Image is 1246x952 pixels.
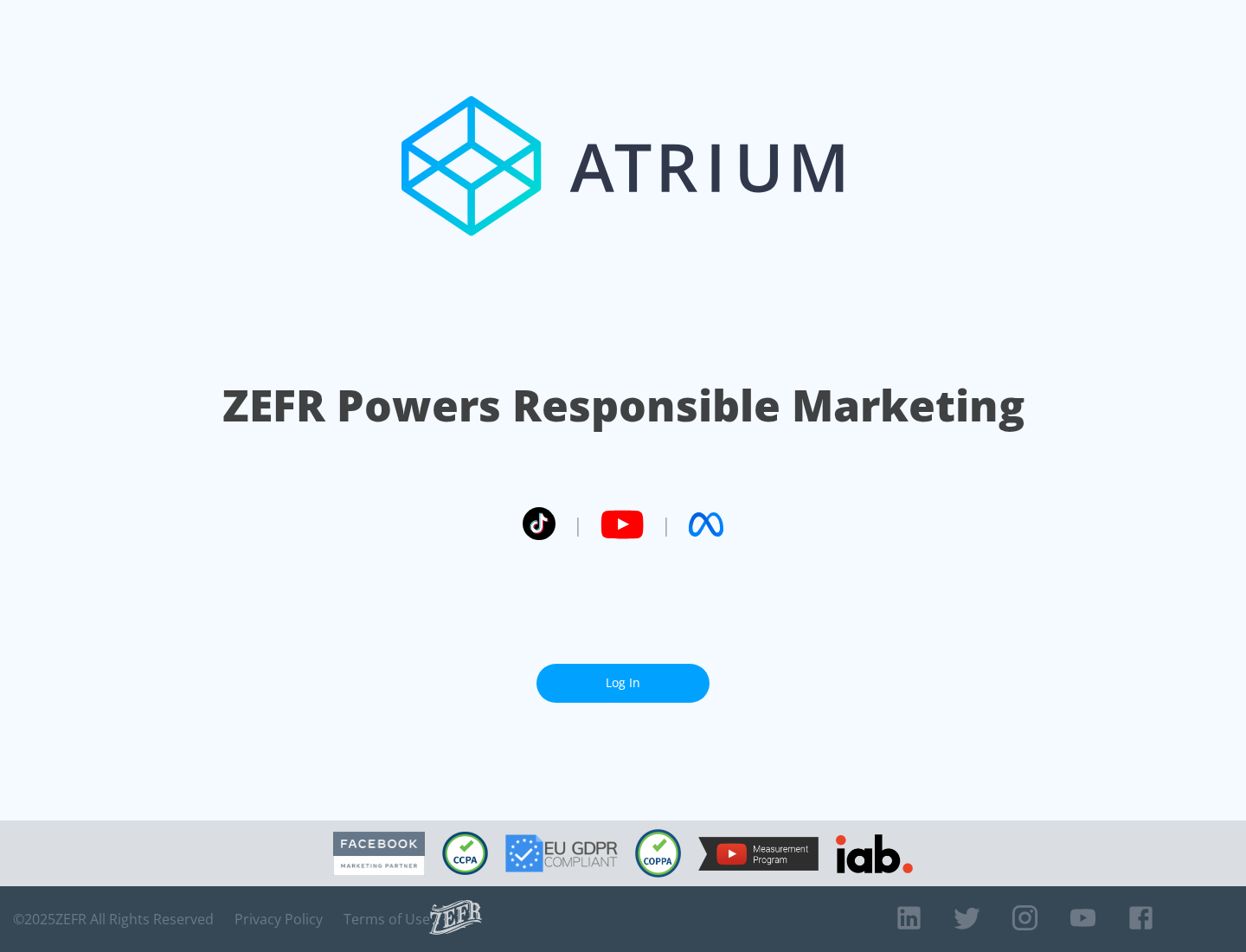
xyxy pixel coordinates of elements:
img: GDPR Compliant [505,834,618,872]
span: | [661,511,671,537]
span: | [573,511,583,537]
img: Facebook Marketing Partner [333,832,425,876]
img: COPPA Compliant [635,829,681,878]
img: CCPA Compliant [442,832,488,875]
a: Terms of Use [344,910,430,928]
h1: ZEFR Powers Responsible Marketing [222,376,1024,435]
img: IAB [836,834,913,873]
img: YouTube Measurement Program [698,837,819,871]
a: Privacy Policy [234,910,323,928]
span: © 2025 ZEFR All Rights Reserved [13,910,214,928]
a: Log In [536,664,710,703]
